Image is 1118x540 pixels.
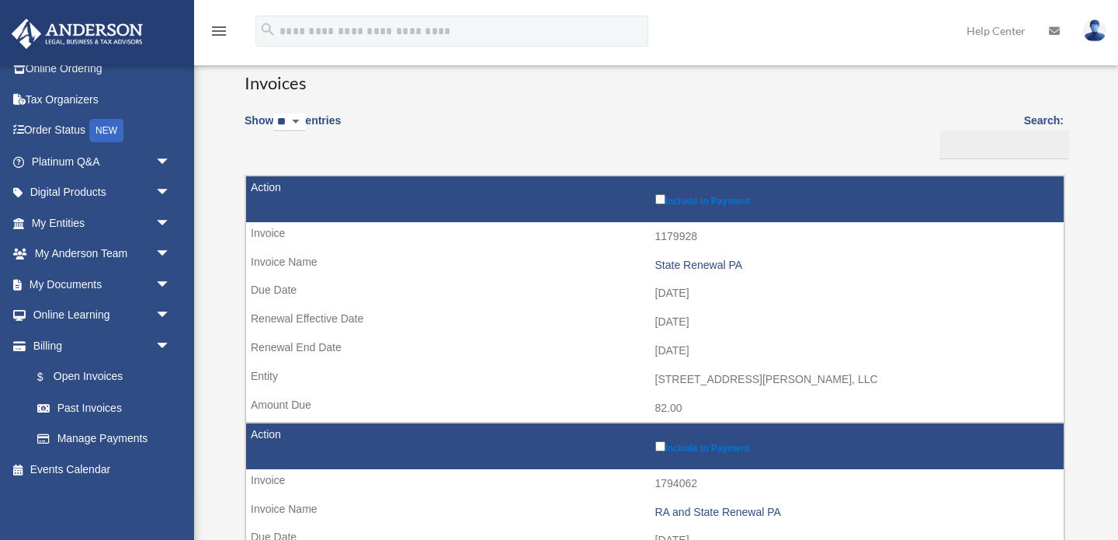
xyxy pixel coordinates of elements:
a: Billingarrow_drop_down [11,330,186,361]
h3: Invoices [245,57,1064,96]
span: arrow_drop_down [155,330,186,362]
label: Show entries [245,111,341,147]
td: 1179928 [246,222,1064,252]
a: Digital Productsarrow_drop_down [11,177,194,208]
span: arrow_drop_down [155,146,186,178]
select: Showentries [273,113,305,131]
i: menu [210,22,228,40]
a: Platinum Q&Aarrow_drop_down [11,146,194,177]
span: arrow_drop_down [155,300,186,332]
input: Include in Payment [655,441,665,451]
a: Online Learningarrow_drop_down [11,300,194,331]
i: search [259,21,276,38]
a: $Open Invoices [22,361,179,393]
input: Include in Payment [655,194,665,204]
span: arrow_drop_down [155,269,186,301]
label: Search: [934,111,1064,159]
span: arrow_drop_down [155,207,186,239]
td: [STREET_ADDRESS][PERSON_NAME], LLC [246,365,1064,395]
div: RA and State Renewal PA [655,506,1057,519]
span: arrow_drop_down [155,177,186,209]
a: My Anderson Teamarrow_drop_down [11,239,194,270]
span: $ [46,368,54,387]
span: arrow_drop_down [155,239,186,270]
td: [DATE] [246,279,1064,308]
a: Manage Payments [22,423,186,455]
input: Search: [939,131,1069,160]
a: Past Invoices [22,392,186,423]
label: Include in Payment [655,191,1057,207]
a: Tax Organizers [11,84,194,115]
a: My Documentsarrow_drop_down [11,269,194,300]
td: 1794062 [246,469,1064,499]
div: State Renewal PA [655,259,1057,272]
a: Order StatusNEW [11,115,194,147]
img: Anderson Advisors Platinum Portal [7,19,148,49]
td: [DATE] [246,308,1064,337]
a: menu [210,27,228,40]
a: My Entitiesarrow_drop_down [11,207,194,239]
label: Include in Payment [655,438,1057,454]
td: [DATE] [246,336,1064,366]
img: User Pic [1083,19,1106,42]
a: Events Calendar [11,454,194,485]
div: NEW [89,119,123,142]
a: Online Ordering [11,54,194,85]
td: 82.00 [246,394,1064,423]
